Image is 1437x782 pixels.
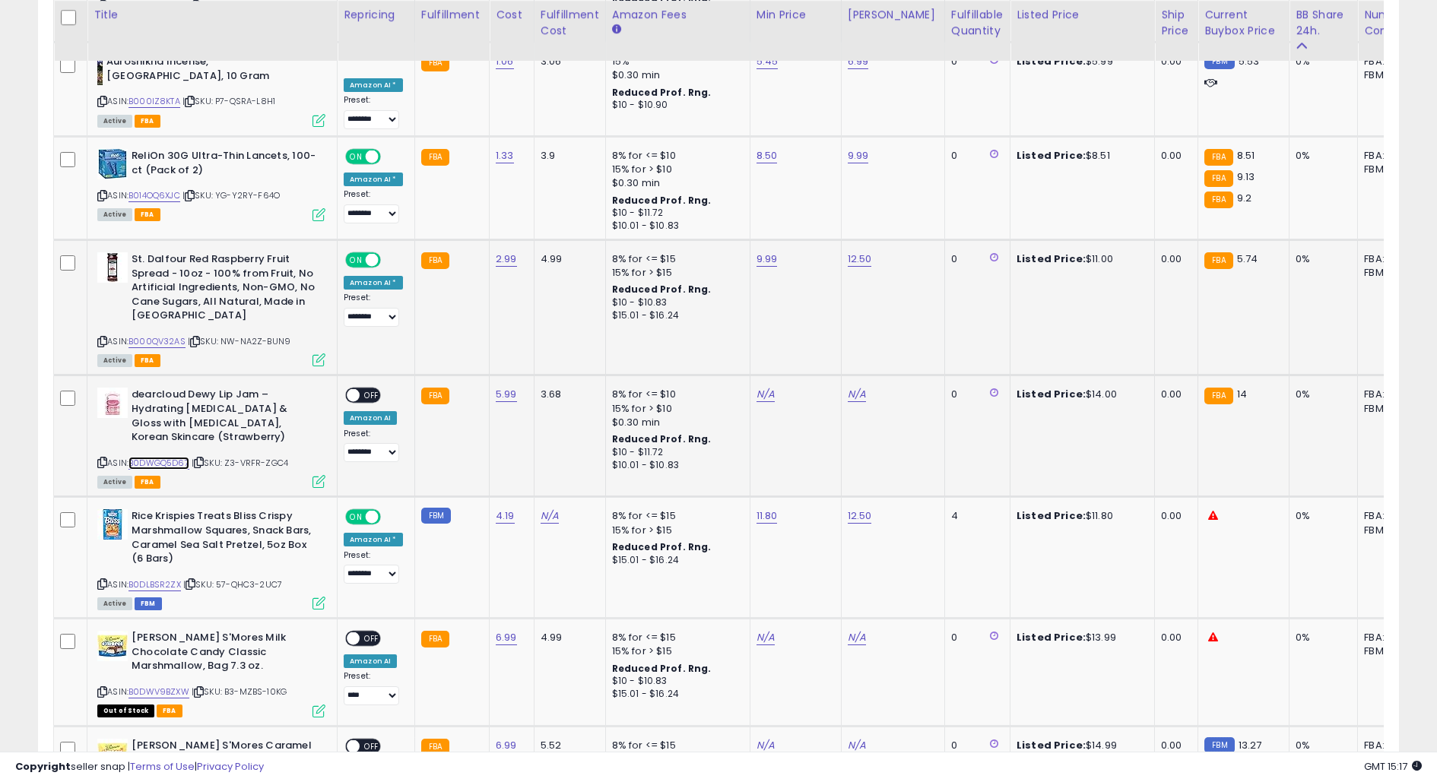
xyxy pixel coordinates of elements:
span: ON [347,254,366,267]
span: All listings currently available for purchase on Amazon [97,115,132,128]
div: 15% for > $10 [612,402,738,416]
span: 9.2 [1237,191,1251,205]
div: 0 [951,149,998,163]
div: FBM: 1 [1364,524,1414,537]
div: Repricing [344,7,408,23]
b: Listed Price: [1017,252,1086,266]
span: All listings currently available for purchase on Amazon [97,476,132,489]
div: 0% [1296,252,1346,266]
div: $11.00 [1017,252,1143,266]
div: Cost [496,7,528,23]
div: ASIN: [97,388,325,486]
div: 15% [612,55,738,68]
span: 2025-09-8 15:17 GMT [1364,759,1422,774]
a: 1.33 [496,148,514,163]
span: 9.13 [1237,169,1255,184]
a: B000QV32AS [128,335,186,348]
div: 0% [1296,509,1346,523]
div: 15% for > $10 [612,163,738,176]
span: | SKU: P7-QSRA-L8H1 [182,95,275,107]
div: 0.00 [1161,631,1186,644]
span: FBA [135,208,160,221]
div: Amazon AI * [344,533,403,546]
small: FBA [421,55,449,71]
div: $15.01 - $16.24 [612,554,738,567]
div: Amazon Fees [612,7,744,23]
div: Preset: [344,550,403,584]
span: All listings currently available for purchase on Amazon [97,597,132,610]
img: 51+nxTAdG+L._SL40_.jpg [97,149,128,179]
b: Listed Price: [1017,387,1086,401]
div: Current Buybox Price [1204,7,1283,39]
a: B000IZ8KTA [128,95,180,108]
a: 11.80 [757,508,778,524]
div: $0.30 min [612,68,738,82]
div: ASIN: [97,509,325,608]
div: 15% for > $15 [612,266,738,280]
div: ASIN: [97,631,325,715]
div: 4 [951,509,998,523]
span: 8.51 [1237,148,1255,163]
div: Preset: [344,95,403,129]
a: 12.50 [848,252,872,267]
span: FBA [135,115,160,128]
div: 4.99 [541,252,594,266]
div: 3.9 [541,149,594,163]
b: Reduced Prof. Rng. [612,662,712,675]
div: FBA: 0 [1364,55,1414,68]
small: FBA [1204,252,1232,269]
div: Fulfillment [421,7,483,23]
a: 2.99 [496,252,517,267]
b: Reduced Prof. Rng. [612,540,712,553]
div: $10.01 - $10.83 [612,220,738,233]
small: FBA [421,149,449,166]
small: FBA [1204,149,1232,166]
div: 0.00 [1161,509,1186,523]
a: B0DWV9BZXW [128,685,189,698]
div: $14.00 [1017,388,1143,401]
span: | SKU: Z3-VRFR-ZGC4 [192,457,288,469]
div: $13.99 [1017,631,1143,644]
div: $5.99 [1017,55,1143,68]
div: 8% for <= $15 [612,631,738,644]
div: BB Share 24h. [1296,7,1351,39]
a: Terms of Use [130,759,195,774]
b: Reduced Prof. Rng. [612,194,712,207]
a: N/A [848,387,866,402]
span: All listings that are currently out of stock and unavailable for purchase on Amazon [97,704,154,717]
span: | SKU: B3-MZBS-10KG [192,685,287,698]
a: B0DWGQ5D67 [128,457,189,470]
span: | SKU: 57-QHC3-2UC7 [183,578,282,590]
small: FBM [421,508,451,524]
small: FBA [421,388,449,404]
div: Amazon AI * [344,173,403,186]
div: $10.01 - $10.83 [612,459,738,472]
div: FBA: 6 [1364,252,1414,266]
div: FBA: 14 [1364,149,1414,163]
b: Listed Price: [1017,148,1086,163]
div: $0.30 min [612,416,738,429]
a: 4.19 [496,508,515,524]
b: Reduced Prof. Rng. [612,283,712,296]
div: Ship Price [1161,7,1191,39]
div: 0% [1296,388,1346,401]
div: 8% for <= $10 [612,149,738,163]
div: Fulfillment Cost [541,7,599,39]
div: $0.30 min [612,176,738,190]
span: OFF [379,254,403,267]
a: N/A [541,508,559,524]
div: $11.80 [1017,509,1143,523]
div: $10 - $11.72 [612,446,738,459]
div: Title [94,7,331,23]
a: B0DLBSR2ZX [128,578,181,591]
img: 51eQVkDGjoL._SL40_.jpg [97,631,128,661]
span: | SKU: YG-Y2RY-F64O [182,189,280,201]
div: Amazon AI [344,411,397,425]
div: Amazon AI * [344,276,403,290]
div: 0 [951,631,998,644]
a: 6.99 [848,54,869,69]
a: 6.99 [496,630,517,645]
div: Preset: [344,189,403,223]
div: 15% for > $15 [612,524,738,537]
div: FBA: 0 [1364,631,1414,644]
